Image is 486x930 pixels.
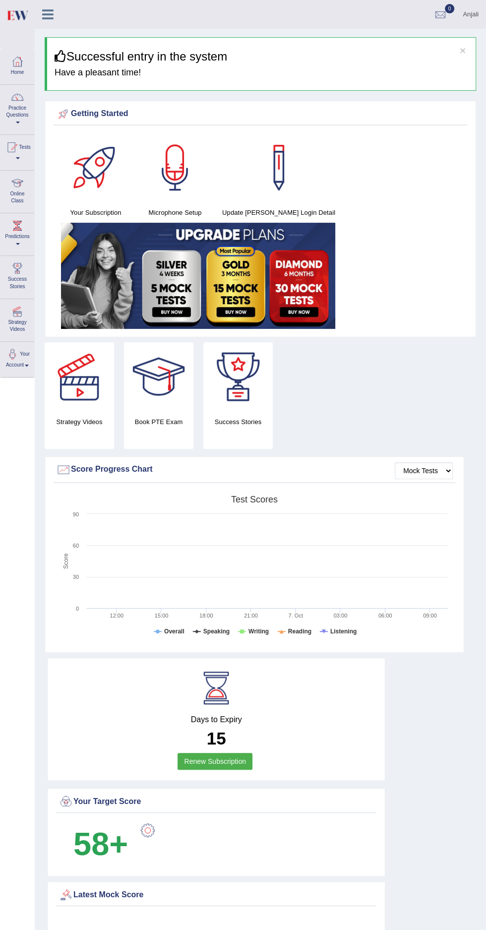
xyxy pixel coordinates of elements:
b: 15 [207,729,226,748]
a: Renew Subscription [178,753,252,770]
tspan: Listening [330,628,357,635]
text: 09:00 [423,613,437,619]
b: 58+ [73,826,128,862]
tspan: Reading [288,628,311,635]
text: 21:00 [244,613,258,619]
h4: Have a pleasant time! [55,68,468,78]
div: Getting Started [56,107,465,122]
tspan: Overall [164,628,184,635]
h3: Successful entry in the system [55,50,468,63]
h4: Book PTE Exam [124,417,193,427]
div: Latest Mock Score [59,887,374,902]
text: 0 [76,606,79,612]
a: Tests [0,135,34,167]
text: 06:00 [378,613,392,619]
h4: Update [PERSON_NAME] Login Detail [220,207,338,218]
span: 0 [445,4,455,13]
text: 15:00 [155,613,169,619]
text: 03:00 [334,613,348,619]
tspan: 7. Oct [288,613,303,619]
text: 60 [73,543,79,549]
button: × [460,45,466,56]
a: Your Account [0,342,34,374]
a: Online Class [0,171,34,210]
img: small5.jpg [61,223,335,329]
a: Success Stories [0,256,34,295]
text: 12:00 [110,613,124,619]
tspan: Writing [248,628,269,635]
text: 18:00 [199,613,213,619]
h4: Microphone Setup [140,207,210,218]
h4: Strategy Videos [45,417,114,427]
h4: Success Stories [203,417,273,427]
tspan: Test scores [231,495,278,504]
tspan: Speaking [203,628,230,635]
a: Predictions [0,213,34,252]
tspan: Score [62,553,69,569]
text: 30 [73,574,79,580]
text: 90 [73,511,79,517]
div: Your Target Score [59,794,374,809]
div: Score Progress Chart [56,462,453,477]
a: Practice Questions [0,85,34,131]
h4: Your Subscription [61,207,130,218]
a: Home [0,49,34,81]
a: Strategy Videos [0,299,34,338]
h4: Days to Expiry [59,715,374,724]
